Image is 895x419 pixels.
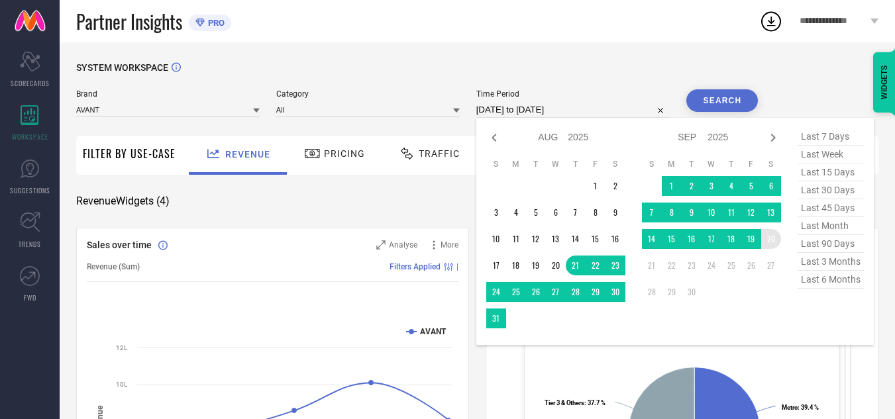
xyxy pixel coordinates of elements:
td: Thu Sep 04 2025 [721,176,741,196]
td: Mon Aug 25 2025 [506,282,526,302]
td: Fri Aug 08 2025 [586,203,605,222]
th: Saturday [605,159,625,169]
span: last 30 days [798,181,864,199]
span: PRO [205,18,225,28]
span: last 7 days [798,128,864,146]
td: Wed Aug 13 2025 [546,229,566,249]
text: AVANT [420,327,447,336]
td: Sun Sep 07 2025 [642,203,662,222]
span: Time Period [476,89,670,99]
th: Tuesday [682,159,702,169]
span: SCORECARDS [11,78,50,88]
span: Revenue Widgets ( 4 ) [76,195,170,208]
input: Select time period [476,102,670,118]
td: Sat Aug 23 2025 [605,256,625,275]
span: FWD [24,293,36,303]
span: WORKSPACE [12,132,48,142]
td: Tue Sep 23 2025 [682,256,702,275]
td: Mon Sep 29 2025 [662,282,682,302]
span: Partner Insights [76,8,182,35]
svg: Zoom [376,240,386,250]
th: Tuesday [526,159,546,169]
td: Wed Sep 10 2025 [702,203,721,222]
td: Fri Aug 01 2025 [586,176,605,196]
span: Revenue [225,149,270,160]
td: Thu Sep 25 2025 [721,256,741,275]
td: Sat Sep 13 2025 [761,203,781,222]
td: Tue Aug 12 2025 [526,229,546,249]
td: Fri Sep 12 2025 [741,203,761,222]
td: Mon Aug 18 2025 [506,256,526,275]
td: Fri Sep 26 2025 [741,256,761,275]
td: Thu Aug 07 2025 [566,203,586,222]
td: Fri Aug 15 2025 [586,229,605,249]
td: Mon Sep 01 2025 [662,176,682,196]
td: Wed Aug 20 2025 [546,256,566,275]
td: Tue Aug 26 2025 [526,282,546,302]
td: Sun Aug 03 2025 [486,203,506,222]
span: Analyse [389,240,417,250]
th: Saturday [761,159,781,169]
td: Thu Aug 14 2025 [566,229,586,249]
td: Sat Sep 20 2025 [761,229,781,249]
td: Mon Sep 08 2025 [662,203,682,222]
td: Thu Sep 18 2025 [721,229,741,249]
th: Friday [741,159,761,169]
td: Sat Aug 16 2025 [605,229,625,249]
td: Tue Aug 05 2025 [526,203,546,222]
td: Mon Sep 15 2025 [662,229,682,249]
td: Sun Aug 24 2025 [486,282,506,302]
td: Tue Aug 19 2025 [526,256,546,275]
td: Fri Aug 29 2025 [586,282,605,302]
td: Sat Aug 02 2025 [605,176,625,196]
td: Wed Aug 06 2025 [546,203,566,222]
td: Mon Aug 04 2025 [506,203,526,222]
td: Mon Sep 22 2025 [662,256,682,275]
td: Tue Sep 30 2025 [682,282,702,302]
text: : 37.7 % [545,399,605,406]
div: Previous month [486,130,502,146]
th: Monday [506,159,526,169]
td: Mon Aug 11 2025 [506,229,526,249]
td: Sun Aug 10 2025 [486,229,506,249]
td: Fri Aug 22 2025 [586,256,605,275]
span: Filters Applied [390,262,441,271]
th: Wednesday [546,159,566,169]
span: last 15 days [798,163,864,181]
td: Fri Sep 19 2025 [741,229,761,249]
span: SYSTEM WORKSPACE [76,62,168,73]
span: Filter By Use-Case [83,146,176,162]
span: TRENDS [19,239,41,249]
td: Wed Sep 03 2025 [702,176,721,196]
th: Friday [586,159,605,169]
span: last month [798,217,864,235]
td: Tue Sep 09 2025 [682,203,702,222]
td: Tue Sep 16 2025 [682,229,702,249]
td: Tue Sep 02 2025 [682,176,702,196]
text: 12L [116,344,128,351]
td: Sun Sep 14 2025 [642,229,662,249]
td: Thu Aug 21 2025 [566,256,586,275]
tspan: Tier 3 & Others [545,399,584,406]
td: Sun Sep 28 2025 [642,282,662,302]
tspan: Metro [782,404,798,411]
span: Brand [76,89,260,99]
span: Sales over time [87,240,152,250]
td: Thu Aug 28 2025 [566,282,586,302]
span: Traffic [419,148,460,159]
th: Sunday [486,159,506,169]
td: Thu Sep 11 2025 [721,203,741,222]
span: last 6 months [798,271,864,289]
text: : 39.4 % [782,404,819,411]
td: Sat Aug 30 2025 [605,282,625,302]
td: Sun Aug 31 2025 [486,308,506,328]
span: last 90 days [798,235,864,253]
span: More [441,240,458,250]
td: Sun Sep 21 2025 [642,256,662,275]
span: Revenue (Sum) [87,262,140,271]
th: Sunday [642,159,662,169]
div: Open download list [759,9,783,33]
span: SUGGESTIONS [10,185,50,195]
span: last week [798,146,864,163]
td: Wed Sep 17 2025 [702,229,721,249]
